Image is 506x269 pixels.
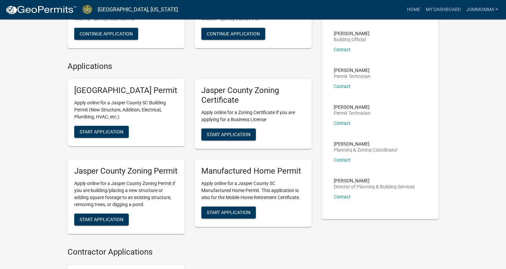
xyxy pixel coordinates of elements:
[334,31,370,36] p: [PERSON_NAME]
[68,247,312,257] h4: Contractor Applications
[334,37,370,42] p: Building Official
[74,213,129,226] button: Start Application
[74,180,178,208] p: Apply online for a Jasper County Zoning Permit if you are building/placing a new structure or add...
[74,86,178,95] h5: [GEOGRAPHIC_DATA] Permit
[201,28,265,40] button: Continue Application
[74,28,138,40] button: Continue Application
[80,129,123,134] span: Start Application
[207,132,250,137] span: Start Application
[334,47,350,52] a: Contact
[207,209,250,215] span: Start Application
[74,99,178,120] p: Apply online for a Jasper County SC Building Permit (New Structure, Addition, Electrical, Plumbin...
[334,68,371,73] p: [PERSON_NAME]
[68,62,312,239] wm-workflow-list-section: Applications
[334,84,350,89] a: Contact
[334,111,371,115] p: Permit Technician
[80,216,123,222] span: Start Application
[334,142,398,146] p: [PERSON_NAME]
[82,5,92,14] img: Jasper County, South Carolina
[404,3,423,16] a: Home
[334,74,371,79] p: Permit Technician
[74,126,129,138] button: Start Application
[201,206,256,218] button: Start Application
[334,194,350,199] a: Contact
[201,86,305,105] h5: Jasper County Zoning Certificate
[423,3,463,16] a: My Dashboard
[334,178,415,183] p: [PERSON_NAME]
[68,62,312,71] h4: Applications
[201,166,305,176] h5: Manufactured Home Permit
[201,109,305,123] p: Apply online for a Zoning Certificate if you are applying for a Business License
[334,105,371,109] p: [PERSON_NAME]
[74,166,178,176] h5: Jasper County Zoning Permit
[334,148,398,152] p: Planning & Zoning Coordinator
[98,4,178,15] a: [GEOGRAPHIC_DATA], [US_STATE]
[334,184,415,189] p: Director of Planning & Building Services
[201,128,256,141] button: Start Application
[334,157,350,163] a: Contact
[201,180,305,201] p: Apply online for a Jasper County SC Manufactured Home Permit. This application is also for the Mo...
[463,3,501,16] a: Jummomma
[334,120,350,126] a: Contact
